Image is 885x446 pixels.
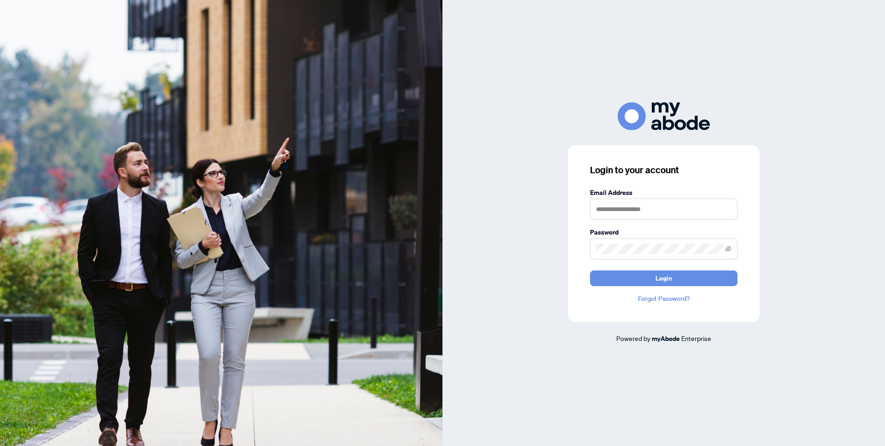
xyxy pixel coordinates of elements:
label: Email Address [590,188,737,198]
span: Login [655,271,672,286]
label: Password [590,227,737,237]
button: Login [590,270,737,286]
a: myAbode [652,334,680,344]
span: eye-invisible [725,246,732,252]
span: Enterprise [681,334,711,342]
img: ma-logo [618,102,710,130]
h3: Login to your account [590,164,737,176]
a: Forgot Password? [590,293,737,304]
span: Powered by [616,334,650,342]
